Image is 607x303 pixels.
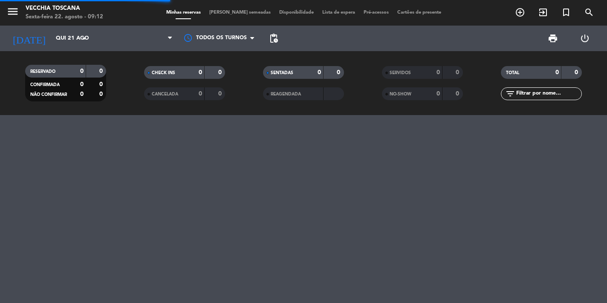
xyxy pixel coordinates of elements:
[271,92,301,96] span: REAGENDADA
[555,5,578,20] span: Reserva especial
[436,69,440,75] strong: 0
[199,69,202,75] strong: 0
[580,33,590,43] i: power_settings_new
[199,91,202,97] strong: 0
[275,10,318,15] span: Disponibilidade
[30,92,67,97] span: NÃO CONFIRMAR
[79,33,90,43] i: arrow_drop_down
[561,7,571,17] i: turned_in_not
[6,5,19,18] i: menu
[538,7,548,17] i: exit_to_app
[575,69,580,75] strong: 0
[569,26,601,51] div: LOG OUT
[584,7,594,17] i: search
[99,68,104,74] strong: 0
[506,71,519,75] span: TOTAL
[436,91,440,97] strong: 0
[80,91,84,97] strong: 0
[80,81,84,87] strong: 0
[218,91,223,97] strong: 0
[515,7,525,17] i: add_circle_outline
[152,71,175,75] span: CHECK INS
[271,71,293,75] span: SENTADAS
[26,4,103,13] div: Vecchia Toscana
[205,10,275,15] span: [PERSON_NAME] semeadas
[532,5,555,20] span: WALK IN
[393,10,445,15] span: Cartões de presente
[30,69,55,74] span: RESERVADO
[269,33,279,43] span: pending_actions
[30,83,60,87] span: CONFIRMADA
[359,10,393,15] span: Pré-acessos
[390,71,411,75] span: SERVIDOS
[152,92,178,96] span: CANCELADA
[99,91,104,97] strong: 0
[6,29,52,48] i: [DATE]
[390,92,411,96] span: NO-SHOW
[548,33,558,43] span: print
[505,89,515,99] i: filter_list
[337,69,342,75] strong: 0
[80,68,84,74] strong: 0
[162,10,205,15] span: Minhas reservas
[318,69,321,75] strong: 0
[318,10,359,15] span: Lista de espera
[509,5,532,20] span: RESERVAR MESA
[218,69,223,75] strong: 0
[456,69,461,75] strong: 0
[456,91,461,97] strong: 0
[26,13,103,21] div: Sexta-feira 22. agosto - 09:12
[6,5,19,21] button: menu
[555,69,559,75] strong: 0
[578,5,601,20] span: PESQUISA
[99,81,104,87] strong: 0
[515,89,581,98] input: Filtrar por nome...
